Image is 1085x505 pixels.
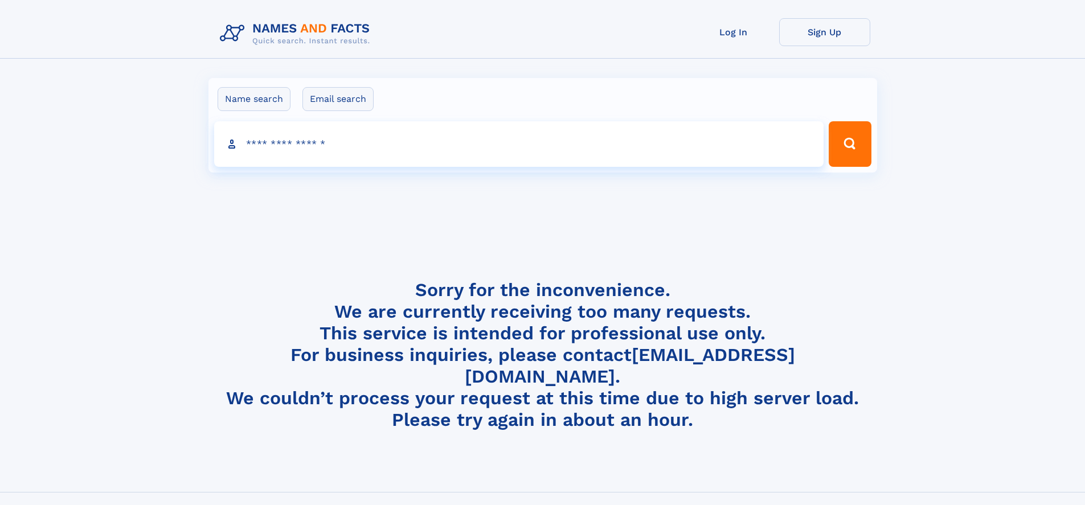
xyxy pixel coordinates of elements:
[215,279,870,431] h4: Sorry for the inconvenience. We are currently receiving too many requests. This service is intend...
[218,87,290,111] label: Name search
[829,121,871,167] button: Search Button
[215,18,379,49] img: Logo Names and Facts
[465,344,795,387] a: [EMAIL_ADDRESS][DOMAIN_NAME]
[688,18,779,46] a: Log In
[779,18,870,46] a: Sign Up
[214,121,824,167] input: search input
[302,87,374,111] label: Email search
